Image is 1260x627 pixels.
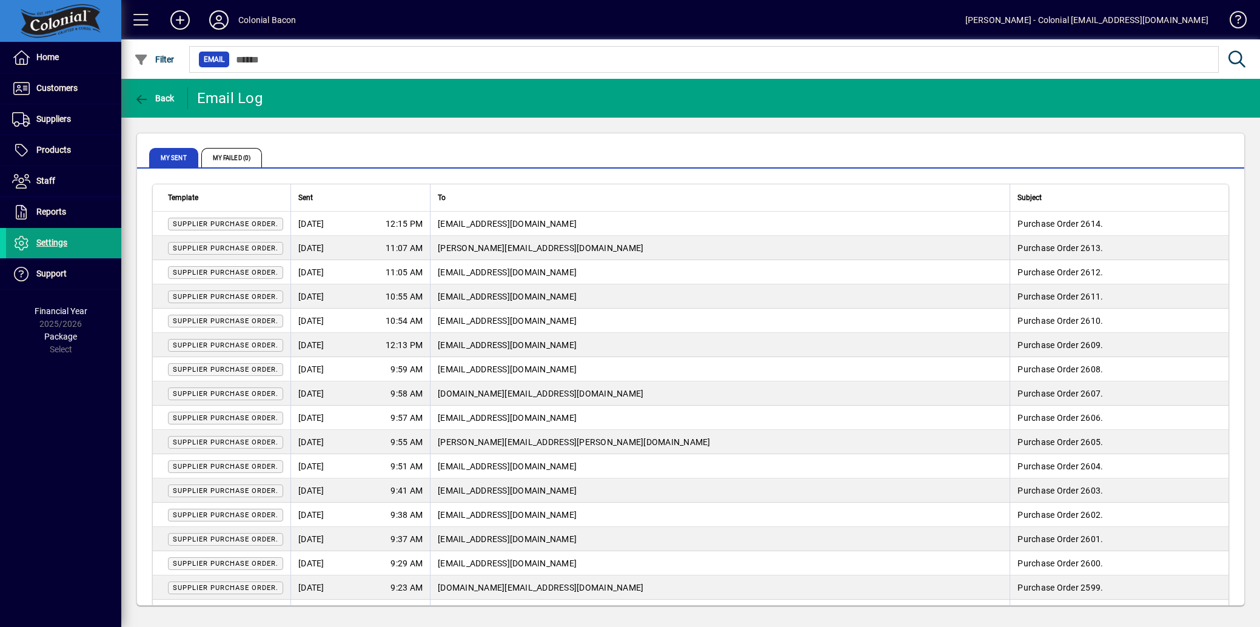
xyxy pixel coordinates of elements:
[161,9,199,31] button: Add
[1017,413,1103,423] span: Purchase Order 2606.
[1017,364,1103,374] span: Purchase Order 2608.
[173,366,278,374] span: Supplier Purchase Order.
[197,89,263,108] div: Email Log
[390,533,423,545] span: 9:37 AM
[298,266,324,278] span: [DATE]
[1017,267,1103,277] span: Purchase Order 2612.
[298,387,324,400] span: [DATE]
[386,315,423,327] span: 10:54 AM
[36,83,78,93] span: Customers
[438,191,1002,204] div: To
[131,87,178,109] button: Back
[36,269,67,278] span: Support
[390,387,423,400] span: 9:58 AM
[386,290,423,303] span: 10:55 AM
[168,191,283,204] div: Template
[390,436,423,448] span: 9:55 AM
[298,339,324,351] span: [DATE]
[6,197,121,227] a: Reports
[36,207,66,216] span: Reports
[173,584,278,592] span: Supplier Purchase Order.
[438,389,643,398] span: [DOMAIN_NAME][EMAIL_ADDRESS][DOMAIN_NAME]
[1017,316,1103,326] span: Purchase Order 2610.
[36,145,71,155] span: Products
[386,266,423,278] span: 11:05 AM
[390,412,423,424] span: 9:57 AM
[438,510,577,520] span: [EMAIL_ADDRESS][DOMAIN_NAME]
[438,316,577,326] span: [EMAIL_ADDRESS][DOMAIN_NAME]
[36,52,59,62] span: Home
[386,339,423,351] span: 12:13 PM
[386,218,423,230] span: 12:15 PM
[134,93,175,103] span: Back
[173,220,278,228] span: Supplier Purchase Order.
[204,53,224,65] span: Email
[390,485,423,497] span: 9:41 AM
[173,535,278,543] span: Supplier Purchase Order.
[1017,191,1042,204] span: Subject
[35,306,87,316] span: Financial Year
[36,114,71,124] span: Suppliers
[390,557,423,569] span: 9:29 AM
[6,104,121,135] a: Suppliers
[298,436,324,448] span: [DATE]
[390,509,423,521] span: 9:38 AM
[6,73,121,104] a: Customers
[298,218,324,230] span: [DATE]
[173,560,278,568] span: Supplier Purchase Order.
[438,558,577,568] span: [EMAIL_ADDRESS][DOMAIN_NAME]
[173,463,278,471] span: Supplier Purchase Order.
[438,461,577,471] span: [EMAIL_ADDRESS][DOMAIN_NAME]
[298,533,324,545] span: [DATE]
[44,332,77,341] span: Package
[1221,2,1245,42] a: Knowledge Base
[199,9,238,31] button: Profile
[438,340,577,350] span: [EMAIL_ADDRESS][DOMAIN_NAME]
[173,317,278,325] span: Supplier Purchase Order.
[1017,583,1103,592] span: Purchase Order 2599.
[438,534,577,544] span: [EMAIL_ADDRESS][DOMAIN_NAME]
[1017,510,1103,520] span: Purchase Order 2602.
[1017,558,1103,568] span: Purchase Order 2600.
[390,460,423,472] span: 9:51 AM
[438,191,446,204] span: To
[438,583,643,592] span: [DOMAIN_NAME][EMAIL_ADDRESS][DOMAIN_NAME]
[438,364,577,374] span: [EMAIL_ADDRESS][DOMAIN_NAME]
[149,148,198,167] span: My Sent
[1017,437,1103,447] span: Purchase Order 2605.
[1017,292,1103,301] span: Purchase Order 2611.
[1017,219,1103,229] span: Purchase Order 2614.
[6,42,121,73] a: Home
[1017,534,1103,544] span: Purchase Order 2601.
[438,413,577,423] span: [EMAIL_ADDRESS][DOMAIN_NAME]
[121,87,188,109] app-page-header-button: Back
[1017,486,1103,495] span: Purchase Order 2603.
[173,269,278,277] span: Supplier Purchase Order.
[386,242,423,254] span: 11:07 AM
[298,191,313,204] span: Sent
[173,341,278,349] span: Supplier Purchase Order.
[438,267,577,277] span: [EMAIL_ADDRESS][DOMAIN_NAME]
[1017,243,1103,253] span: Purchase Order 2613.
[298,485,324,497] span: [DATE]
[134,55,175,64] span: Filter
[438,486,577,495] span: [EMAIL_ADDRESS][DOMAIN_NAME]
[238,10,296,30] div: Colonial Bacon
[173,244,278,252] span: Supplier Purchase Order.
[298,557,324,569] span: [DATE]
[390,582,423,594] span: 9:23 AM
[298,191,423,204] div: Sent
[36,176,55,186] span: Staff
[6,259,121,289] a: Support
[1017,340,1103,350] span: Purchase Order 2609.
[173,390,278,398] span: Supplier Purchase Order.
[6,166,121,196] a: Staff
[438,437,711,447] span: [PERSON_NAME][EMAIL_ADDRESS][PERSON_NAME][DOMAIN_NAME]
[298,582,324,594] span: [DATE]
[438,219,577,229] span: [EMAIL_ADDRESS][DOMAIN_NAME]
[298,363,324,375] span: [DATE]
[298,290,324,303] span: [DATE]
[298,315,324,327] span: [DATE]
[6,135,121,166] a: Products
[298,509,324,521] span: [DATE]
